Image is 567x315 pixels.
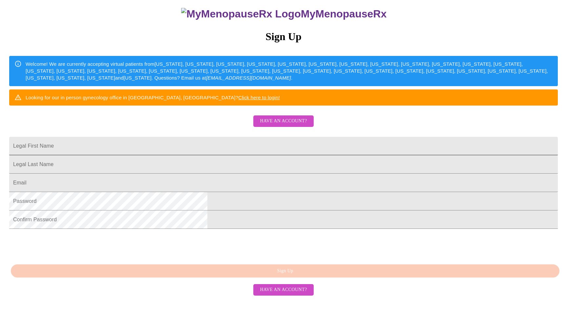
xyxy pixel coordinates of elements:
[253,115,313,127] button: Have an account?
[181,8,301,20] img: MyMenopauseRx Logo
[9,232,109,258] iframe: reCAPTCHA
[260,286,307,294] span: Have an account?
[26,91,280,104] div: Looking for our in person gynecology office in [GEOGRAPHIC_DATA], [GEOGRAPHIC_DATA]?
[206,75,291,81] em: [EMAIL_ADDRESS][DOMAIN_NAME]
[260,117,307,125] span: Have an account?
[253,284,313,296] button: Have an account?
[9,31,558,43] h3: Sign Up
[26,58,553,84] div: Welcome! We are currently accepting virtual patients from [US_STATE], [US_STATE], [US_STATE], [US...
[238,95,280,100] a: Click here to login!
[252,286,315,292] a: Have an account?
[252,123,315,128] a: Have an account?
[10,8,558,20] h3: MyMenopauseRx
